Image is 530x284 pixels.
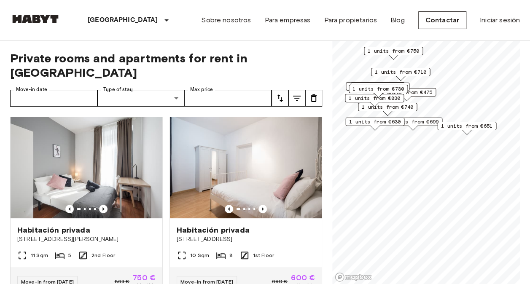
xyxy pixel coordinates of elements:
a: Para propietarios [324,15,377,25]
label: Type of stay [103,86,133,93]
div: Map marker [349,85,408,98]
span: 1 units from €630 [349,118,401,126]
span: [STREET_ADDRESS] [177,235,315,244]
div: Map marker [364,47,423,60]
span: Habitación privada [177,225,250,235]
a: Iniciar sesión [480,15,520,25]
img: Marketing picture of unit ES-15-019-001-04H [170,117,322,218]
span: 1 units from €600 [350,83,401,90]
div: Map marker [358,103,417,116]
img: Marketing picture of unit ES-15-007-001-02H [11,117,162,218]
span: 1 units from €730 [352,85,404,93]
div: Map marker [345,118,404,131]
button: tune [305,90,322,107]
div: Map marker [371,68,430,81]
span: 1 units from €699 [387,118,439,126]
span: 600 € [291,274,315,281]
span: 1 units from €710 [375,68,426,76]
button: Previous image [99,205,108,213]
button: Previous image [225,205,233,213]
div: Map marker [437,122,496,135]
div: Map marker [350,83,409,96]
div: Map marker [346,82,405,95]
button: Previous image [258,205,267,213]
span: 8 [229,252,233,259]
span: 1st Floor [253,252,274,259]
span: 3 units from €475 [381,88,432,96]
a: Contactar [418,11,466,29]
div: Map marker [345,94,404,107]
input: Choose date [10,90,97,107]
span: 11 Sqm [31,252,48,259]
a: Sobre nosotros [201,15,251,25]
label: Move-in date [16,86,47,93]
span: 1 units from €515 [354,83,406,91]
span: [STREET_ADDRESS][PERSON_NAME] [17,235,156,244]
div: Map marker [383,118,442,131]
span: 5 [68,252,71,259]
span: Habitación privada [17,225,90,235]
span: 1 units from €750 [368,47,419,55]
img: Habyt [10,15,61,23]
button: tune [272,90,288,107]
span: 1 units from €651 [441,122,492,130]
span: 10 Sqm [190,252,209,259]
span: 750 € [133,274,156,281]
a: Para empresas [264,15,310,25]
button: Previous image [65,205,74,213]
button: tune [288,90,305,107]
label: Max price [190,86,213,93]
span: 2nd Floor [91,252,115,259]
a: Blog [390,15,405,25]
span: 1 units from €740 [362,103,413,111]
p: [GEOGRAPHIC_DATA] [88,15,158,25]
span: 1 units from €830 [349,94,400,102]
a: Mapbox logo [335,272,372,282]
span: Private rooms and apartments for rent in [GEOGRAPHIC_DATA] [10,51,322,80]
